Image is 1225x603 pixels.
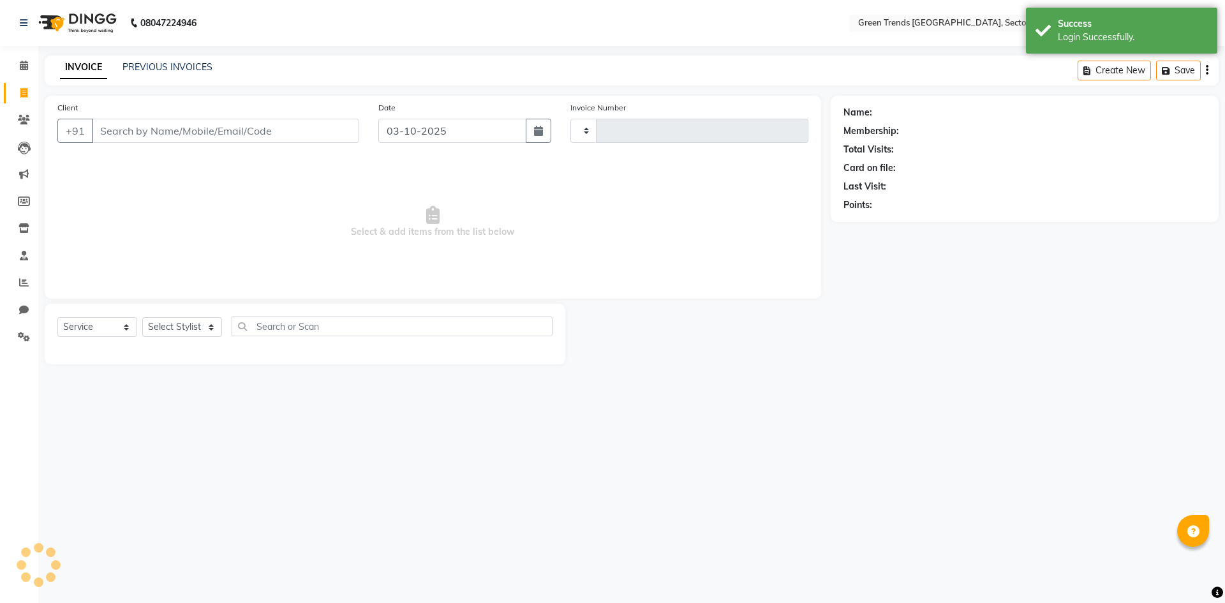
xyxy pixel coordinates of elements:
div: Login Successfully. [1058,31,1208,44]
div: Membership: [843,124,899,138]
input: Search by Name/Mobile/Email/Code [92,119,359,143]
img: logo [33,5,120,41]
iframe: chat widget [1171,552,1212,590]
div: Success [1058,17,1208,31]
b: 08047224946 [140,5,197,41]
div: Name: [843,106,872,119]
button: Save [1156,61,1201,80]
div: Last Visit: [843,180,886,193]
div: Card on file: [843,161,896,175]
span: Select & add items from the list below [57,158,808,286]
input: Search or Scan [232,316,553,336]
button: +91 [57,119,93,143]
button: Create New [1078,61,1151,80]
a: INVOICE [60,56,107,79]
div: Total Visits: [843,143,894,156]
label: Invoice Number [570,102,626,114]
a: PREVIOUS INVOICES [122,61,212,73]
label: Date [378,102,396,114]
label: Client [57,102,78,114]
div: Points: [843,198,872,212]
